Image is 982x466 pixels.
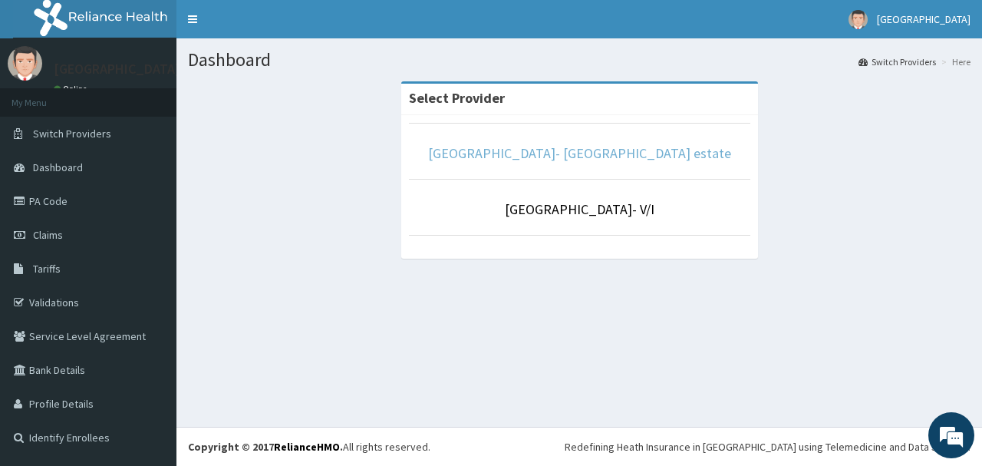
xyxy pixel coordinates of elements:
a: Switch Providers [858,55,936,68]
span: Switch Providers [33,127,111,140]
div: Redefining Heath Insurance in [GEOGRAPHIC_DATA] using Telemedicine and Data Science! [565,439,970,454]
a: [GEOGRAPHIC_DATA]- [GEOGRAPHIC_DATA] estate [428,144,731,162]
li: Here [938,55,970,68]
h1: Dashboard [188,50,970,70]
a: [GEOGRAPHIC_DATA]- V/I [505,200,654,218]
a: RelianceHMO [274,440,340,454]
span: Tariffs [33,262,61,276]
span: Claims [33,228,63,242]
strong: Select Provider [409,89,505,107]
span: Dashboard [33,160,83,174]
img: User Image [8,46,42,81]
a: Online [54,84,91,94]
strong: Copyright © 2017 . [188,440,343,454]
img: User Image [849,10,868,29]
footer: All rights reserved. [176,427,982,466]
span: [GEOGRAPHIC_DATA] [877,12,970,26]
p: [GEOGRAPHIC_DATA] [54,62,180,76]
